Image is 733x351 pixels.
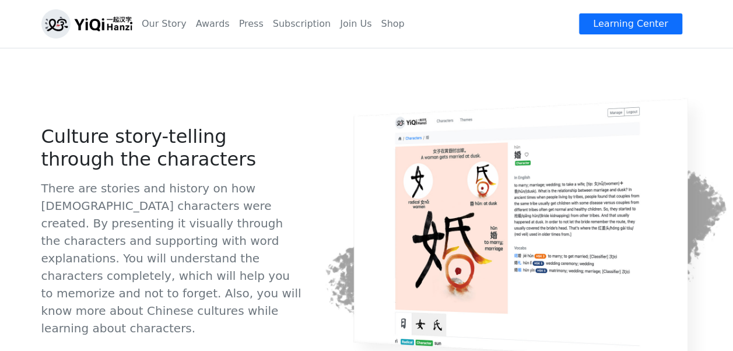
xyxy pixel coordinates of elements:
a: Learning Center [578,13,682,35]
a: Subscription [268,12,335,36]
a: Awards [191,12,234,36]
a: Press [234,12,268,36]
a: Shop [376,12,409,36]
a: Join Us [335,12,376,36]
h2: Culture story-telling through the characters [41,125,304,170]
p: There are stories and history on how [DEMOGRAPHIC_DATA] characters were created. By presenting it... [41,179,304,336]
img: logo_h.png [41,9,132,38]
a: Our Story [137,12,191,36]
